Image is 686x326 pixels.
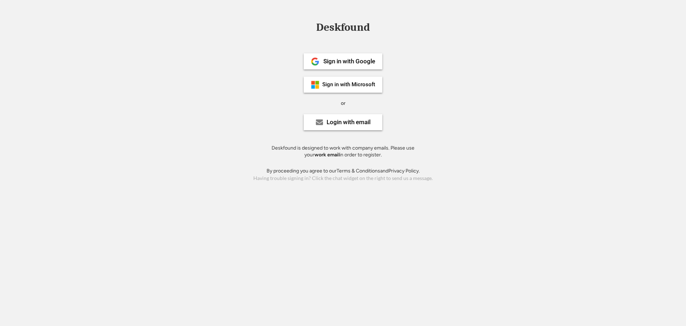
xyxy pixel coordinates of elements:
[322,82,375,87] div: Sign in with Microsoft
[388,168,420,174] a: Privacy Policy.
[311,81,319,89] img: ms-symbollockup_mssymbol_19.png
[263,145,423,159] div: Deskfound is designed to work with company emails. Please use your in order to register.
[327,119,371,125] div: Login with email
[341,100,346,107] div: or
[337,168,380,174] a: Terms & Conditions
[311,57,319,66] img: 1024px-Google__G__Logo.svg.png
[323,58,375,64] div: Sign in with Google
[314,152,339,158] strong: work email
[313,22,373,33] div: Deskfound
[267,167,420,175] div: By proceeding you agree to our and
